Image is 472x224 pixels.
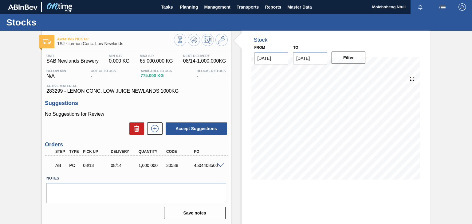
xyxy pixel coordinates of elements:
div: - [89,69,118,79]
img: TNhmsLtSVTkK8tSr43FrP2fwEKptu5GPRR3wAAAABJRU5ErkJggg== [8,4,37,10]
p: No Suggestions for Review [45,111,227,117]
div: - [195,69,228,79]
span: Transports [237,3,259,11]
span: Blocked Stock [197,69,226,73]
img: userActions [439,3,446,11]
span: Active Material [46,84,226,88]
span: Tasks [160,3,174,11]
label: From [254,45,265,50]
div: Delete Suggestions [126,122,144,135]
span: Out Of Stock [91,69,116,73]
h3: Suggestions [45,100,227,106]
div: Accept Suggestions [163,122,228,135]
div: Stock [254,37,268,43]
span: Reports [265,3,281,11]
img: Logout [458,3,466,11]
label: to [293,45,298,50]
span: Below Min [46,69,66,73]
button: Filter [332,52,366,64]
button: Accept Suggestions [166,122,227,135]
span: Awaiting Pick Up [57,37,174,41]
div: PO [192,149,223,154]
span: Next Delivery [183,54,226,58]
input: mm/dd/yyyy [293,52,327,64]
div: 08/13/2025 [81,163,112,168]
div: 08/14/2025 [109,163,140,168]
button: Update Chart [188,34,200,46]
span: Planning [180,3,198,11]
span: Master Data [287,3,312,11]
div: Purchase order [68,163,81,168]
span: Management [204,3,230,11]
input: mm/dd/yyyy [254,52,289,64]
div: 4504408500 [192,163,223,168]
h3: Orders [45,141,227,148]
img: Ícone [43,39,51,44]
span: Available Stock [140,69,172,73]
div: Delivery [109,149,140,154]
div: 1,000.000 [137,163,167,168]
h1: Stocks [6,19,115,26]
span: 0.000 KG [109,58,130,64]
div: Quantity [137,149,167,154]
span: 1SJ - Lemon Conc. Low Newlands [57,41,174,46]
button: Save notes [164,207,226,219]
div: New suggestion [144,122,163,135]
button: Go to Master Data / General [215,34,228,46]
div: Pick up [81,149,112,154]
button: Schedule Inventory [202,34,214,46]
button: Stocks Overview [174,34,186,46]
span: 775.000 KG [140,73,172,78]
span: MAX S.P. [140,54,173,58]
div: Awaiting Pick Up [54,159,68,172]
div: Step [54,149,68,154]
p: AB [55,163,66,168]
span: Unit [46,54,99,58]
span: 08/14 - 1,000.000 KG [183,58,226,64]
div: Type [68,149,81,154]
label: Notes [46,174,226,183]
span: 283299 - LEMON CONC. LOW JUICE NEWLANDS 1000KG [46,88,226,94]
div: Code [165,149,195,154]
span: SAB Newlands Brewery [46,58,99,64]
span: 65,000.000 KG [140,58,173,64]
button: Notifications [411,3,430,11]
div: N/A [45,69,68,79]
div: 30588 [165,163,195,168]
span: MIN S.P. [109,54,130,58]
